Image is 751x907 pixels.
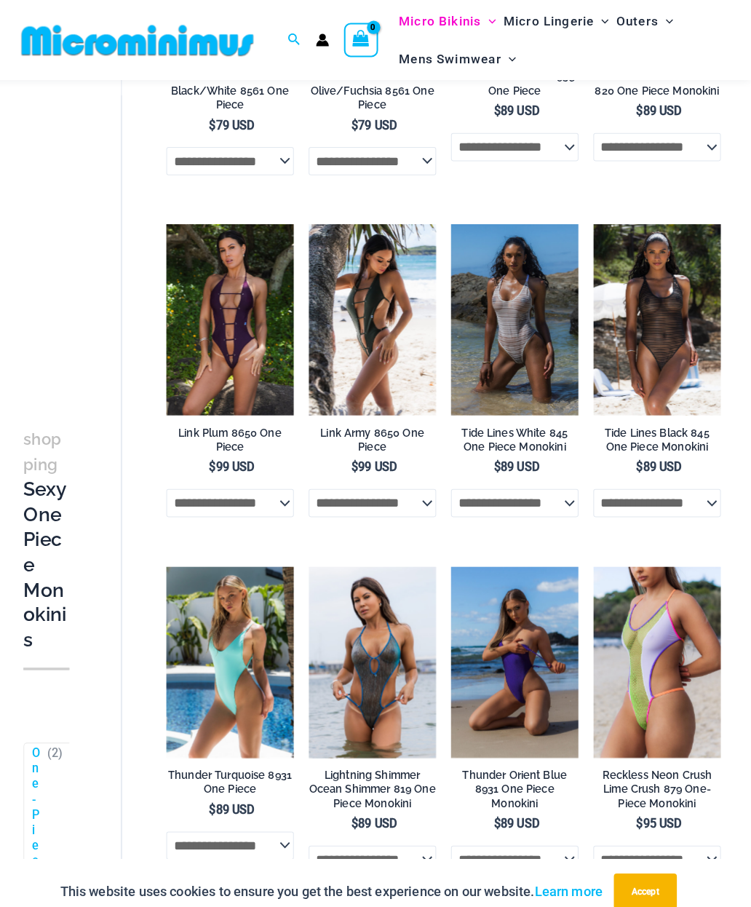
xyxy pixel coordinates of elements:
span: $ [219,116,226,130]
img: Lightning Shimmer Glittering Dunes 819 One Piece Monokini 02 [317,556,442,744]
h2: Link Plum 8650 One Piece [177,419,302,445]
span: shopping [36,421,73,465]
a: Tide Lines White 845 One Piece Monokini 11Tide Lines White 845 One Piece Monokini 13Tide Lines Wh... [456,220,581,408]
span: Mens Swimwear [405,39,506,76]
a: Mens SwimwearMenu ToggleMenu Toggle [402,39,524,76]
span: Menu Toggle [486,2,501,39]
a: Micro BikinisMenu ToggleMenu Toggle [402,2,504,39]
span: $ [498,451,505,465]
span: 2 [64,732,71,746]
bdi: 89 USD [638,102,683,116]
a: Thunder Orient Blue 8931 One piece 09Thunder Orient Blue 8931 One piece 13Thunder Orient Blue 893... [456,556,581,744]
h2: Tide Lines Black 845 One Piece Monokini [596,419,721,445]
a: Tide Lines White 845 One Piece Monokini [456,419,581,451]
bdi: 99 USD [359,451,403,465]
span: $ [638,801,645,815]
span: $ [219,451,226,465]
a: Link Plum 8650 One Piece [177,419,302,451]
a: Inferno Mesh Black/White 8561 One Piece [177,68,302,114]
a: Lightning Shimmer Glittering Dunes 819 One Piece Monokini 02Lightning Shimmer Glittering Dunes 81... [317,556,442,744]
span: $ [359,116,365,130]
h2: Tide Lines White 845 One Piece Monokini [456,419,581,445]
h2: Reckless Neon Crush Lime Crush 879 One-Piece Monokini [596,754,721,795]
img: Tide Lines White 845 One Piece Monokini 11 [456,220,581,408]
span: Menu Toggle [660,2,675,39]
span: Outers [619,2,660,39]
img: Link Plum 8650 One Piece 02 [177,220,302,408]
button: Accept [616,858,678,892]
h2: Thunder Turquoise 8931 One Piece [177,754,302,781]
a: Thunder Orient Blue 8931 One Piece Monokini [456,754,581,800]
span: ( ) [60,732,75,868]
span: $ [638,102,645,116]
a: View Shopping Cart, empty [351,23,385,56]
iframe: TrustedSite Certified [36,82,167,373]
a: Thunder Turquoise 8931 One Piece [177,754,302,787]
img: Link Army 8650 One Piece 11 [317,220,442,408]
span: $ [498,102,505,116]
a: Search icon link [296,31,309,49]
a: Learn more [539,867,605,882]
h2: Lightning Shimmer Ocean Shimmer 819 One Piece Monokini [317,754,442,795]
h2: Link Army 8650 One Piece [317,419,442,445]
a: Bond Fluro Yellow 8935 One Piece [456,68,581,101]
a: Link Army 8650 One Piece 11Link Army 8650 One Piece 04Link Army 8650 One Piece 04 [317,220,442,408]
img: MM SHOP LOGO FLAT [29,23,269,56]
span: Micro Bikinis [405,2,486,39]
span: $ [638,451,645,465]
a: Link Army 8650 One Piece [317,419,442,451]
span: $ [359,451,365,465]
h2: Inferno Mesh Olive/Fuchsia 8561 One Piece [317,68,442,109]
a: Reckless Neon Crush Lime Crush 879 One-Piece Monokini [596,754,721,800]
bdi: 95 USD [638,801,683,815]
h2: Bond Fluro Yellow 8935 One Piece [456,68,581,95]
p: This website uses cookies to ensure you get the best experience on our website. [73,864,605,886]
img: Thunder Orient Blue 8931 One piece 09 [456,556,581,744]
img: Reckless Neon Crush Lime Crush 879 One Piece 09 [596,556,721,744]
bdi: 89 USD [498,102,543,116]
a: One-Piece [45,732,53,868]
span: $ [498,801,505,815]
a: Micro LingerieMenu ToggleMenu Toggle [504,2,615,39]
h2: Havana Club Fireworks 820 One Piece Monokini [596,68,721,95]
span: $ [219,788,226,801]
h3: Sexy One Piece Monokinis [36,418,82,641]
bdi: 89 USD [359,801,403,815]
bdi: 89 USD [498,451,543,465]
bdi: 79 USD [219,116,263,130]
a: Havana Club Fireworks 820 One Piece Monokini [596,68,721,101]
bdi: 99 USD [219,451,263,465]
h2: Inferno Mesh Black/White 8561 One Piece [177,68,302,109]
a: Reckless Neon Crush Lime Crush 879 One Piece 09Reckless Neon Crush Lime Crush 879 One Piece 10Rec... [596,556,721,744]
a: Tide Lines Black 845 One Piece Monokini 02Tide Lines Black 845 One Piece Monokini 05Tide Lines Bl... [596,220,721,408]
a: Lightning Shimmer Ocean Shimmer 819 One Piece Monokini [317,754,442,800]
bdi: 89 USD [638,451,683,465]
a: OutersMenu ToggleMenu Toggle [615,2,678,39]
img: Tide Lines Black 845 One Piece Monokini 02 [596,220,721,408]
bdi: 79 USD [359,116,403,130]
a: Link Plum 8650 One Piece 02Link Plum 8650 One Piece 05Link Plum 8650 One Piece 05 [177,220,302,408]
span: Micro Lingerie [508,2,597,39]
a: Inferno Mesh Olive/Fuchsia 8561 One Piece [317,68,442,114]
a: Tide Lines Black 845 One Piece Monokini [596,419,721,451]
span: Menu Toggle [597,2,611,39]
img: Thunder Turquoise 8931 One Piece 03 [177,556,302,744]
bdi: 89 USD [219,788,263,801]
span: Menu Toggle [506,39,520,76]
span: $ [359,801,365,815]
a: Account icon link [324,33,337,46]
a: Thunder Turquoise 8931 One Piece 03Thunder Turquoise 8931 One Piece 05Thunder Turquoise 8931 One ... [177,556,302,744]
h2: Thunder Orient Blue 8931 One Piece Monokini [456,754,581,795]
bdi: 89 USD [498,801,543,815]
